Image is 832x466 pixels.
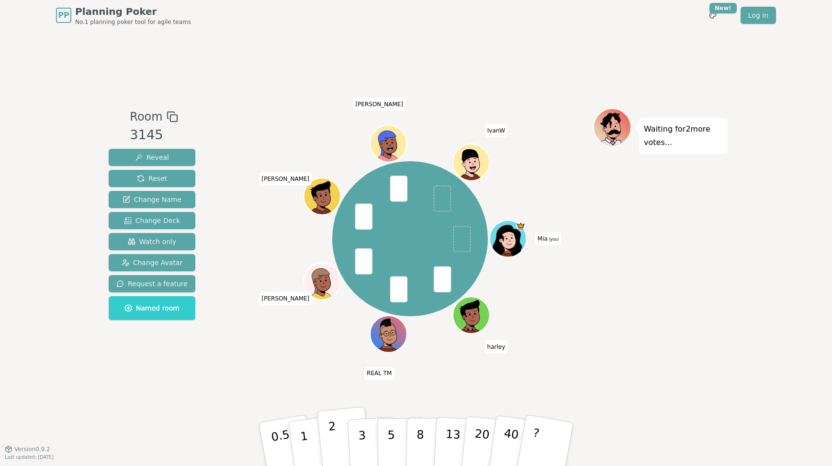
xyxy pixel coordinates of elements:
[130,108,162,125] span: Room
[109,296,195,320] button: Named room
[353,98,405,111] span: Click to change your name
[5,445,50,453] button: Version0.9.2
[137,174,167,183] span: Reset
[109,191,195,208] button: Change Name
[122,258,183,267] span: Change Avatar
[56,5,191,26] a: PPPlanning PokerNo.1 planning poker tool for agile teams
[130,125,178,145] div: 3145
[109,212,195,229] button: Change Deck
[135,153,169,162] span: Reveal
[124,216,180,225] span: Change Deck
[109,170,195,187] button: Reset
[109,275,195,292] button: Request a feature
[535,232,562,245] span: Click to change your name
[116,279,188,288] span: Request a feature
[485,340,508,354] span: Click to change your name
[109,233,195,250] button: Watch only
[58,10,69,21] span: PP
[124,303,180,313] span: Named room
[75,18,191,26] span: No.1 planning poker tool for agile teams
[259,172,312,186] span: Click to change your name
[704,7,721,24] button: New!
[259,292,312,305] span: Click to change your name
[516,222,525,231] span: Mia is the host
[14,445,50,453] span: Version 0.9.2
[128,237,177,246] span: Watch only
[741,7,776,24] a: Log in
[123,195,181,204] span: Change Name
[644,122,722,149] p: Waiting for 2 more votes...
[709,3,737,13] div: New!
[364,367,394,380] span: Click to change your name
[5,455,54,460] span: Last updated: [DATE]
[109,254,195,271] button: Change Avatar
[548,237,559,242] span: (you)
[75,5,191,18] span: Planning Poker
[491,222,525,256] button: Click to change your avatar
[109,149,195,166] button: Reveal
[485,124,507,137] span: Click to change your name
